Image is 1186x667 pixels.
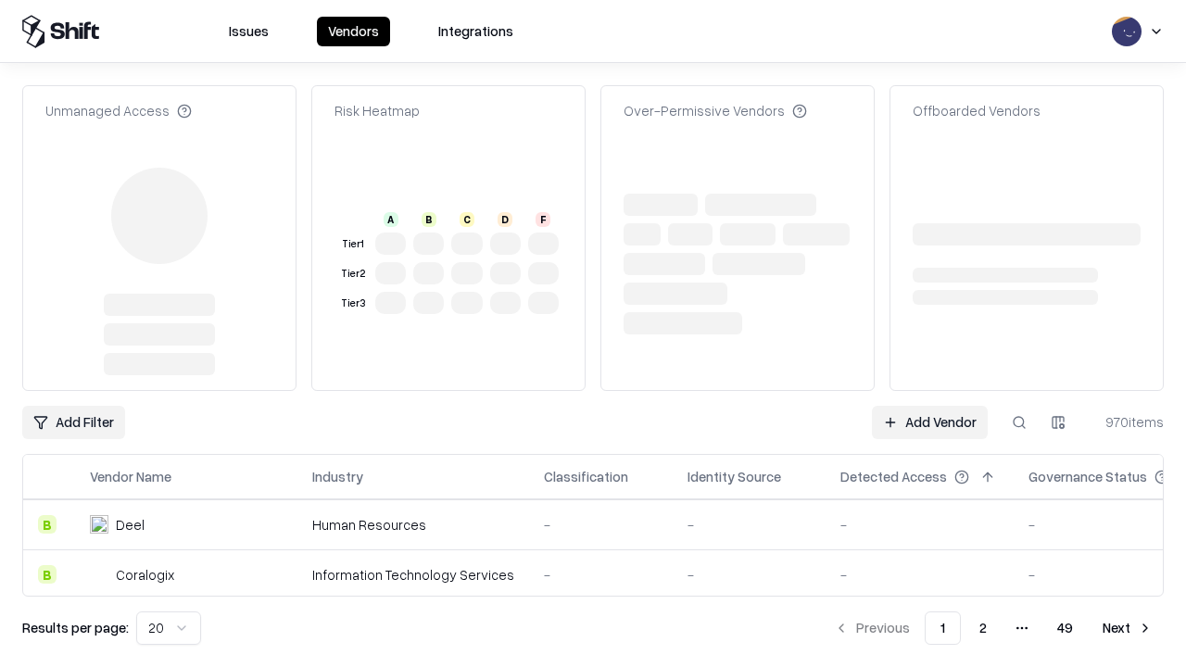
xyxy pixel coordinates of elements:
div: Risk Heatmap [334,101,420,120]
div: Detected Access [840,467,947,486]
div: A [384,212,398,227]
div: - [840,565,999,585]
div: B [38,565,57,584]
div: Tier 2 [338,266,368,282]
button: 49 [1042,611,1088,645]
div: Unmanaged Access [45,101,192,120]
a: Add Vendor [872,406,988,439]
div: - [840,515,999,535]
button: Add Filter [22,406,125,439]
div: - [544,515,658,535]
div: Tier 1 [338,236,368,252]
div: B [38,515,57,534]
button: Integrations [427,17,524,46]
div: Tier 3 [338,296,368,311]
nav: pagination [823,611,1164,645]
div: Coralogix [116,565,174,585]
div: D [498,212,512,227]
div: - [688,565,811,585]
button: Issues [218,17,280,46]
div: - [688,515,811,535]
button: 2 [965,611,1002,645]
div: B [422,212,436,227]
div: - [544,565,658,585]
div: C [460,212,474,227]
div: Over-Permissive Vendors [624,101,807,120]
div: F [536,212,550,227]
div: Information Technology Services [312,565,514,585]
div: 970 items [1090,412,1164,432]
img: Coralogix [90,565,108,584]
div: Classification [544,467,628,486]
div: Vendor Name [90,467,171,486]
button: Vendors [317,17,390,46]
div: Human Resources [312,515,514,535]
button: Next [1091,611,1164,645]
div: Industry [312,467,363,486]
p: Results per page: [22,618,129,637]
img: Deel [90,515,108,534]
div: Deel [116,515,145,535]
div: Offboarded Vendors [913,101,1041,120]
div: Governance Status [1028,467,1147,486]
button: 1 [925,611,961,645]
div: Identity Source [688,467,781,486]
